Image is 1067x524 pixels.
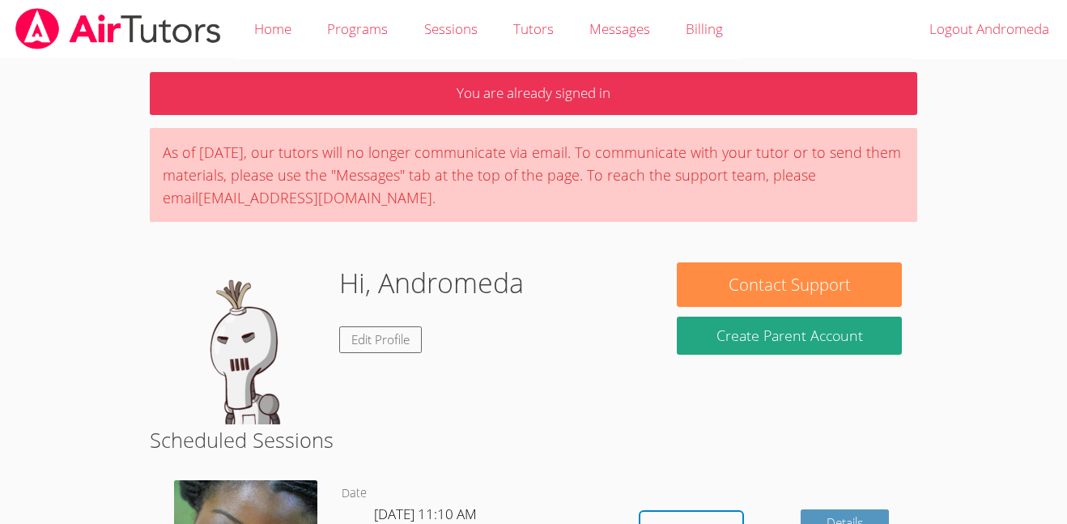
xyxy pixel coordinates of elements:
[164,262,326,424] img: default.png
[342,484,367,504] dt: Date
[339,326,422,353] a: Edit Profile
[589,19,650,38] span: Messages
[677,262,902,307] button: Contact Support
[374,505,477,523] span: [DATE] 11:10 AM
[150,128,918,222] div: As of [DATE], our tutors will no longer communicate via email. To communicate with your tutor or ...
[150,72,918,115] p: You are already signed in
[14,8,223,49] img: airtutors_banner-c4298cdbf04f3fff15de1276eac7730deb9818008684d7c2e4769d2f7ddbe033.png
[339,262,524,304] h1: Hi, Andromeda
[677,317,902,355] button: Create Parent Account
[150,424,918,455] h2: Scheduled Sessions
